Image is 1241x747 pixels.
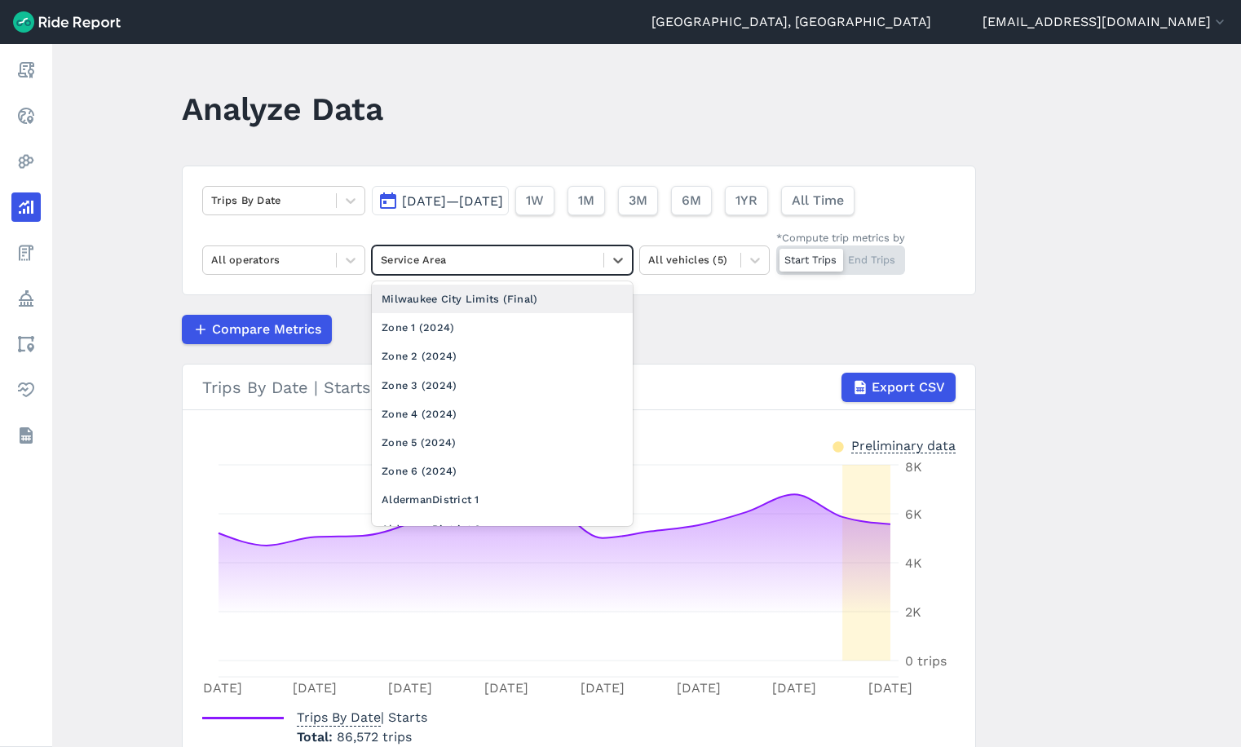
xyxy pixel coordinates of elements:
[337,729,412,745] span: 86,572 trips
[372,400,633,428] div: Zone 4 (2024)
[11,329,41,359] a: Areas
[372,285,633,313] div: Milwaukee City Limits (Final)
[792,191,844,210] span: All Time
[11,375,41,404] a: Health
[11,101,41,130] a: Realtime
[484,680,528,696] tspan: [DATE]
[11,421,41,450] a: Datasets
[671,186,712,215] button: 6M
[515,186,554,215] button: 1W
[11,284,41,313] a: Policy
[905,459,922,475] tspan: 8K
[735,191,757,210] span: 1YR
[682,191,701,210] span: 6M
[402,193,503,209] span: [DATE]—[DATE]
[297,729,337,745] span: Total
[11,238,41,267] a: Fees
[372,515,633,543] div: AldermanDistrict 2
[781,186,855,215] button: All Time
[293,680,337,696] tspan: [DATE]
[905,604,921,620] tspan: 2K
[297,709,427,725] span: | Starts
[651,12,931,32] a: [GEOGRAPHIC_DATA], [GEOGRAPHIC_DATA]
[905,653,947,669] tspan: 0 trips
[372,485,633,514] div: AldermanDistrict 1
[905,506,922,522] tspan: 6K
[872,378,945,397] span: Export CSV
[868,680,912,696] tspan: [DATE]
[372,428,633,457] div: Zone 5 (2024)
[851,436,956,453] div: Preliminary data
[182,86,383,131] h1: Analyze Data
[618,186,658,215] button: 3M
[198,680,242,696] tspan: [DATE]
[568,186,605,215] button: 1M
[776,230,905,245] div: *Compute trip metrics by
[212,320,321,339] span: Compare Metrics
[629,191,647,210] span: 3M
[526,191,544,210] span: 1W
[297,705,381,727] span: Trips By Date
[11,147,41,176] a: Heatmaps
[841,373,956,402] button: Export CSV
[372,186,509,215] button: [DATE]—[DATE]
[983,12,1228,32] button: [EMAIL_ADDRESS][DOMAIN_NAME]
[388,680,432,696] tspan: [DATE]
[581,680,625,696] tspan: [DATE]
[772,680,816,696] tspan: [DATE]
[677,680,721,696] tspan: [DATE]
[202,373,956,402] div: Trips By Date | Starts
[13,11,121,33] img: Ride Report
[372,371,633,400] div: Zone 3 (2024)
[372,457,633,485] div: Zone 6 (2024)
[11,192,41,222] a: Analyze
[11,55,41,85] a: Report
[372,342,633,370] div: Zone 2 (2024)
[905,555,922,571] tspan: 4K
[182,315,332,344] button: Compare Metrics
[372,313,633,342] div: Zone 1 (2024)
[725,186,768,215] button: 1YR
[578,191,594,210] span: 1M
